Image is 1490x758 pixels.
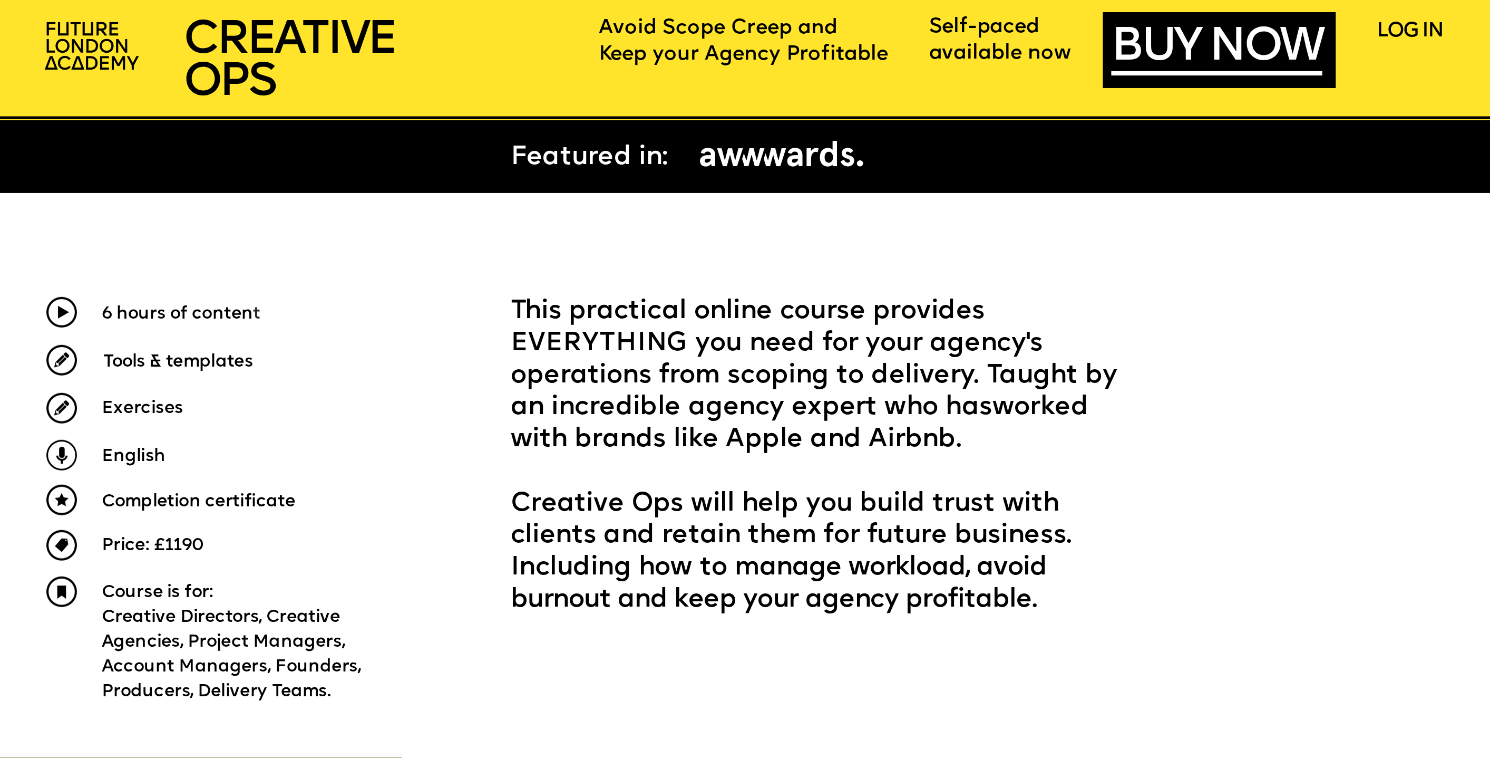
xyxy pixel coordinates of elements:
[102,584,214,601] span: Course is for:
[929,44,1072,63] span: available now
[46,393,77,424] img: upload-46f30c54-4dc4-4b6f-83d2-a1dbf5baa745.png
[46,577,77,607] img: upload-a750bc6f-f52f-43b6-9728-8737ad81f8c1.png
[103,354,253,371] span: Tools & templates
[511,145,668,171] span: Featured in:
[102,306,253,323] span: 6 hours of conten
[929,17,1040,36] span: Self-paced
[46,297,77,328] img: upload-60f0cde6-1fc7-443c-af28-15e41498aeec.png
[102,494,295,511] span: Completion certificate
[102,299,434,331] p: t
[102,609,365,701] span: Creative Directors, Creative Agencies, Project Managers, Account Managers, Founders, Producers, D...
[36,13,151,82] img: upload-2f72e7a8-3806-41e8-b55b-d754ac055a4a.png
[46,485,77,515] img: upload-d48f716b-e876-41cd-bec0-479d4f1408e9.png
[1377,22,1443,41] a: LOG IN
[511,300,1125,454] span: This practical online course provides EVERYTHING you need for your agency's operations from scopi...
[183,17,395,106] span: CREATIVE OPS
[599,19,837,38] span: Avoid Scope Creep and
[688,135,875,179] img: upload-16781daa-99cf-42ee-8b22-8158883f2139.png
[1112,25,1322,76] a: BUY NOW
[46,345,77,376] img: upload-46f30c54-4dc4-4b6f-83d2-a1dbf5baa745.png
[102,538,203,555] span: Price: £1190
[102,400,183,418] span: Exercises
[511,556,1054,614] span: anage workload, avoid burnout and keep your agency profitable.
[599,45,889,64] span: Keep your Agency Profitable
[102,448,166,466] span: English
[511,492,1080,614] span: Creative Ops will help you build trust with clients and retain them for future business. Includin...
[46,440,77,471] img: upload-9eb2eadd-7bf9-4b2b-b585-6dd8b9275b41.png
[46,530,77,561] img: upload-23374000-b70b-46d9-a071-d267d891162d.png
